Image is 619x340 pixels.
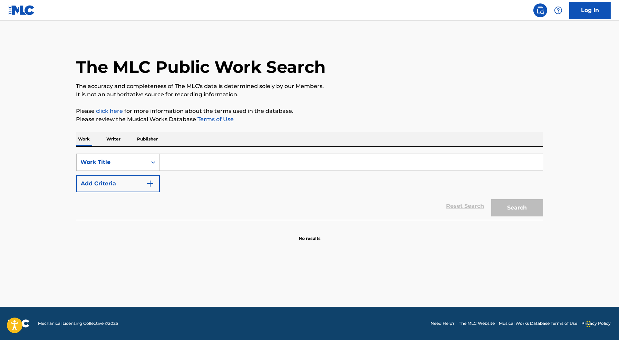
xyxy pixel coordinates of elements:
a: Privacy Policy [581,320,611,327]
p: It is not an authoritative source for recording information. [76,90,543,99]
p: Please for more information about the terms used in the database. [76,107,543,115]
h1: The MLC Public Work Search [76,57,326,77]
a: click here [96,108,123,114]
a: Public Search [533,3,547,17]
a: Need Help? [431,320,455,327]
div: Drag [587,314,591,334]
div: Work Title [81,158,143,166]
p: The accuracy and completeness of The MLC's data is determined solely by our Members. [76,82,543,90]
div: Help [551,3,565,17]
p: Please review the Musical Works Database [76,115,543,124]
img: help [554,6,562,14]
a: The MLC Website [459,320,495,327]
p: No results [299,227,320,242]
p: Work [76,132,92,146]
img: 9d2ae6d4665cec9f34b9.svg [146,179,154,188]
a: Log In [569,2,611,19]
p: Publisher [135,132,160,146]
a: Terms of Use [196,116,234,123]
img: logo [8,319,30,328]
img: MLC Logo [8,5,35,15]
form: Search Form [76,154,543,220]
iframe: Chat Widget [584,307,619,340]
a: Musical Works Database Terms of Use [499,320,577,327]
img: search [536,6,544,14]
button: Add Criteria [76,175,160,192]
p: Writer [105,132,123,146]
span: Mechanical Licensing Collective © 2025 [38,320,118,327]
